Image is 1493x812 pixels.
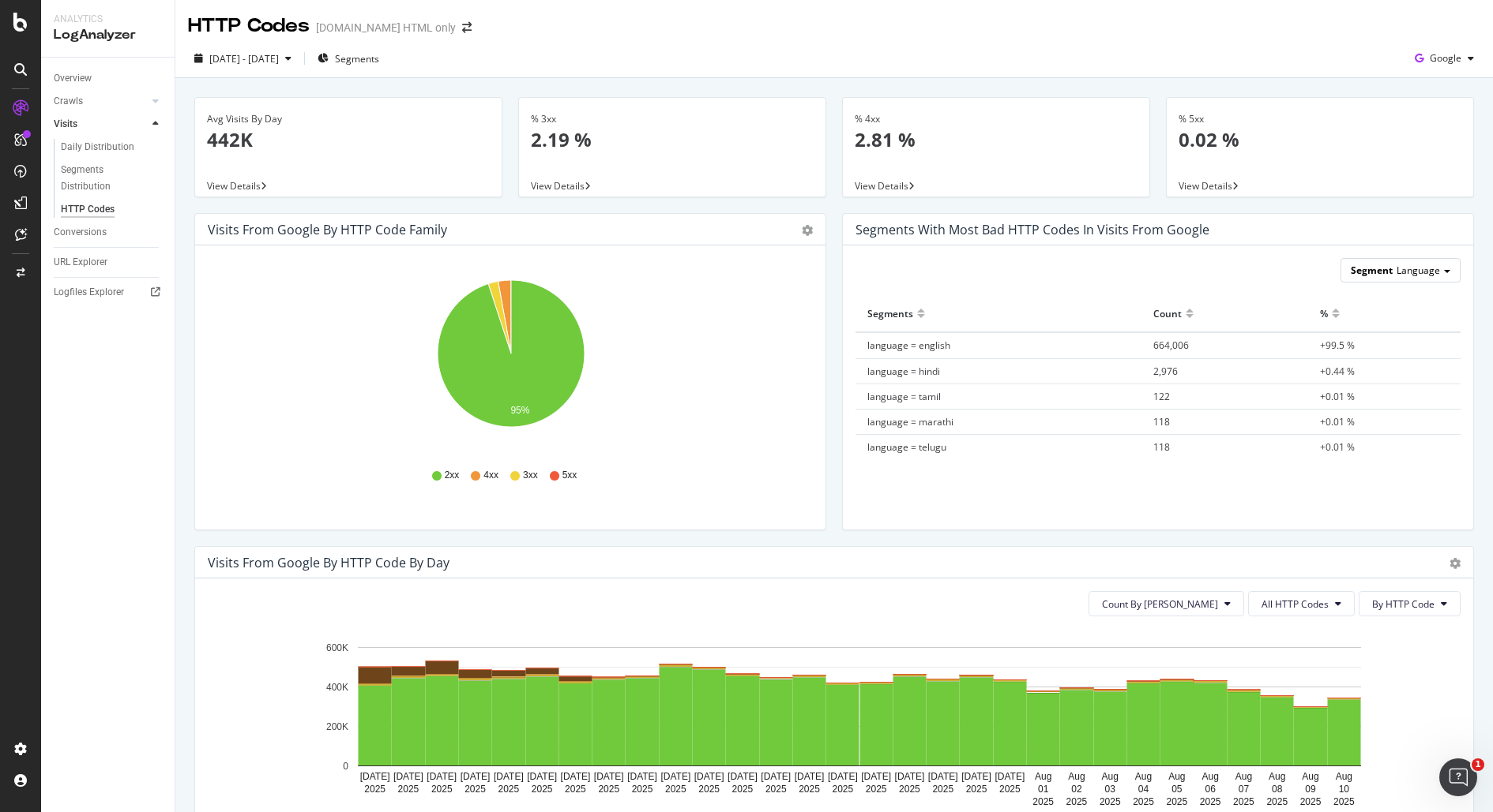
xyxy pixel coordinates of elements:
[461,771,491,782] text: [DATE]
[531,112,814,126] div: % 3xx
[1300,796,1322,807] text: 2025
[665,784,686,795] text: 2025
[995,771,1025,782] text: [DATE]
[1302,771,1318,782] text: Aug
[494,771,524,782] text: [DATE]
[343,761,348,772] text: 0
[802,225,813,236] div: gear
[208,271,814,454] div: A chart.
[1200,796,1221,807] text: 2025
[660,771,690,782] text: [DATE]
[54,116,148,133] a: Visits
[523,469,538,482] span: 3xx
[855,179,908,193] span: View Details
[1248,591,1355,616] button: All HTTP Codes
[561,771,591,782] text: [DATE]
[207,112,490,126] div: Avg Visits By Day
[54,224,107,241] div: Conversions
[1320,365,1355,378] span: +0.44 %
[1166,796,1187,807] text: 2025
[598,784,619,795] text: 2025
[61,162,164,195] a: Segments Distribution
[61,201,115,218] div: HTTP Codes
[188,13,310,39] div: HTTP Codes
[855,112,1138,126] div: % 4xx
[728,771,758,782] text: [DATE]
[799,784,820,795] text: 2025
[1351,264,1393,277] span: Segment
[462,22,472,33] div: arrow-right-arrow-left
[1179,112,1461,126] div: % 5xx
[966,784,987,795] text: 2025
[360,771,390,782] text: [DATE]
[326,642,348,653] text: 600K
[795,771,825,782] text: [DATE]
[1071,784,1082,795] text: 02
[1168,771,1185,782] text: Aug
[1135,771,1152,782] text: Aug
[732,784,754,795] text: 2025
[398,784,419,795] text: 2025
[627,771,657,782] text: [DATE]
[335,52,379,65] span: Segments
[1153,365,1178,378] span: 2,976
[431,784,453,795] text: 2025
[1305,784,1316,795] text: 09
[207,126,490,153] p: 442K
[1102,597,1218,611] span: Count By Day
[208,222,447,238] div: Visits from google by HTTP Code Family
[1450,558,1461,569] div: gear
[765,784,787,795] text: 2025
[856,222,1209,238] div: Segments with most bad HTTP codes in Visits from google
[1372,597,1435,611] span: By HTTP Code
[464,784,486,795] text: 2025
[1262,597,1329,611] span: All HTTP Codes
[1153,440,1170,454] span: 118
[999,784,1021,795] text: 2025
[1239,784,1250,795] text: 07
[54,284,164,301] a: Logfiles Explorer
[54,93,83,110] div: Crawls
[311,46,385,71] button: Segments
[208,555,449,571] div: Visits from google by HTTP Code by Day
[867,365,940,378] span: language = hindi
[207,179,261,193] span: View Details
[1320,390,1355,403] span: +0.01 %
[1320,415,1355,428] span: +0.01 %
[867,390,941,403] span: language = tamil
[54,284,124,301] div: Logfiles Explorer
[961,771,991,782] text: [DATE]
[932,784,953,795] text: 2025
[316,20,456,36] div: [DOMAIN_NAME] HTML only
[527,771,557,782] text: [DATE]
[1336,771,1352,782] text: Aug
[209,52,279,65] span: [DATE] - [DATE]
[1408,46,1480,71] button: Google
[1153,415,1170,428] span: 118
[364,784,385,795] text: 2025
[1068,771,1085,782] text: Aug
[510,405,529,416] text: 95%
[498,784,519,795] text: 2025
[828,771,858,782] text: [DATE]
[445,469,460,482] span: 2xx
[1359,591,1461,616] button: By HTTP Code
[483,469,498,482] span: 4xx
[867,415,953,428] span: language = marathi
[1105,784,1116,795] text: 03
[855,126,1138,153] p: 2.81 %
[1333,796,1355,807] text: 2025
[54,254,164,271] a: URL Explorer
[54,254,107,271] div: URL Explorer
[208,629,1461,812] svg: A chart.
[54,26,162,44] div: LogAnalyzer
[531,179,585,193] span: View Details
[867,339,950,352] span: language = english
[1102,771,1119,782] text: Aug
[1272,784,1283,795] text: 08
[1233,796,1254,807] text: 2025
[393,771,423,782] text: [DATE]
[1439,758,1477,796] iframe: Intercom live chat
[1133,796,1154,807] text: 2025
